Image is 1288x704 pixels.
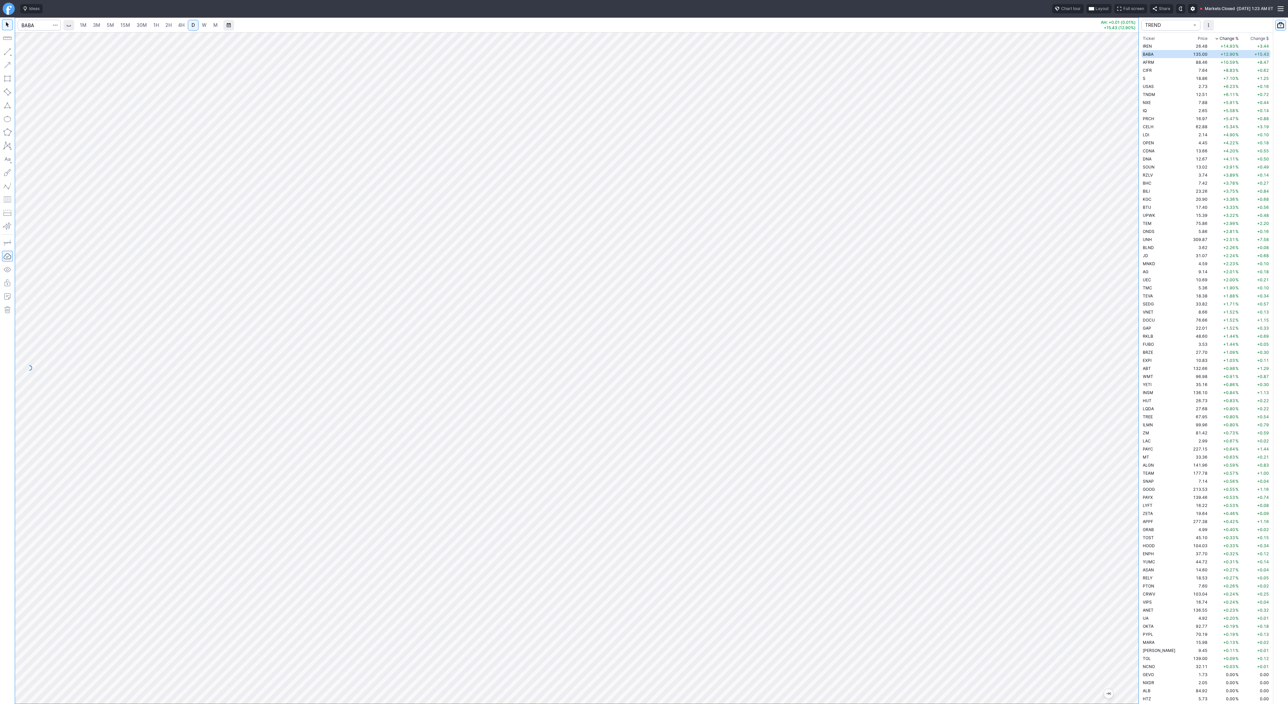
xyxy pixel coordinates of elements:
[1257,44,1269,49] span: +3.44
[2,113,13,124] button: Ellipse
[165,22,172,28] span: 2H
[1235,310,1239,315] span: %
[1203,20,1214,31] button: More
[2,264,13,275] button: Hide drawings
[1143,237,1152,242] span: UNH
[20,4,43,13] button: Ideas
[51,20,60,31] button: Search
[1221,52,1235,57] span: +12.90
[1143,60,1154,65] span: AFRM
[1235,44,1239,49] span: %
[1184,139,1209,147] td: 4.45
[1235,108,1239,113] span: %
[1184,179,1209,187] td: 7.42
[1184,388,1209,396] td: 136.10
[1223,140,1235,145] span: +4.22
[1235,350,1239,355] span: %
[1143,148,1155,153] span: CDNA
[1223,132,1235,137] span: +4.90
[1257,342,1269,347] span: +0.05
[1223,116,1235,121] span: +5.47
[1235,132,1239,137] span: %
[1235,245,1239,250] span: %
[1184,348,1209,356] td: 27.70
[1223,181,1235,186] span: +3.78
[2,251,13,262] button: Drawings Autosave: On
[1235,301,1239,307] span: %
[1143,205,1151,210] span: BTU
[1235,382,1239,387] span: %
[1257,301,1269,307] span: +0.57
[1143,140,1154,145] span: OPEN
[1220,35,1239,42] span: Change %
[1257,261,1269,266] span: +0.10
[1223,310,1235,315] span: +1.52
[1257,285,1269,290] span: +0.10
[1184,235,1209,243] td: 309.87
[93,22,100,28] span: 3M
[1184,50,1209,58] td: 135.00
[1257,390,1269,395] span: +1.13
[213,22,218,28] span: M
[1184,268,1209,276] td: 9.14
[1235,181,1239,186] span: %
[1257,213,1269,218] span: +0.48
[1086,4,1112,13] button: Layout
[1184,380,1209,388] td: 35.16
[153,22,159,28] span: 1H
[1143,285,1152,290] span: TMC
[1184,66,1209,74] td: 7.64
[120,22,130,28] span: 15M
[1235,358,1239,363] span: %
[1275,20,1286,31] button: Portfolio watchlist
[1257,366,1269,371] span: +1.29
[1143,84,1154,89] span: USAS
[1257,156,1269,161] span: +0.50
[1235,148,1239,153] span: %
[1257,245,1269,250] span: +0.08
[1257,277,1269,282] span: +0.21
[1184,42,1209,50] td: 26.48
[1143,68,1152,73] span: CIFR
[1188,4,1197,13] button: Settings
[1257,189,1269,194] span: +0.84
[1184,316,1209,324] td: 76.66
[1235,229,1239,234] span: %
[1184,195,1209,203] td: 20.90
[1143,366,1151,371] span: ABT
[1184,364,1209,372] td: 132.66
[1235,293,1239,298] span: %
[1257,269,1269,274] span: +0.18
[1184,372,1209,380] td: 96.98
[1223,326,1235,331] span: +1.52
[1143,269,1148,274] span: AG
[162,20,175,31] a: 2H
[1254,52,1269,57] span: +15.43
[2,140,13,151] button: XABCD
[1143,124,1153,129] span: CELH
[133,20,150,31] a: 30M
[1235,189,1239,194] span: %
[1184,292,1209,300] td: 18.38
[199,20,210,31] a: W
[1184,405,1209,413] td: 27.68
[2,60,13,71] button: Arrow
[1257,398,1269,403] span: +0.22
[1143,382,1151,387] span: YETI
[1257,253,1269,258] span: +0.68
[18,20,61,31] input: Search
[1184,340,1209,348] td: 3.53
[1184,219,1209,227] td: 75.86
[1143,326,1151,331] span: GAP
[1221,44,1235,49] span: +14.93
[1184,187,1209,195] td: 23.26
[1257,221,1269,226] span: +2.20
[1235,213,1239,218] span: %
[1257,205,1269,210] span: +0.56
[1235,318,1239,323] span: %
[192,22,195,28] span: D
[1184,203,1209,211] td: 17.40
[1184,324,1209,332] td: 22.01
[1235,269,1239,274] span: %
[1143,221,1151,226] span: TEM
